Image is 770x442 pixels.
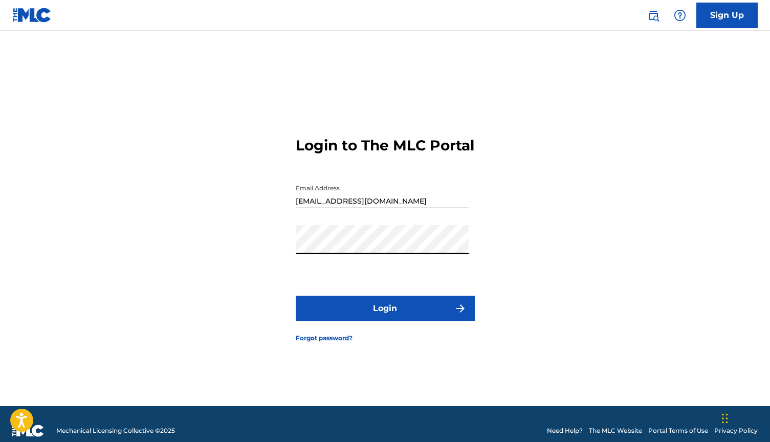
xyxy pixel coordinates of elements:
[454,302,467,315] img: f7272a7cc735f4ea7f67.svg
[714,426,758,435] a: Privacy Policy
[719,393,770,442] iframe: Chat Widget
[56,426,175,435] span: Mechanical Licensing Collective © 2025
[670,5,690,26] div: Help
[648,426,708,435] a: Portal Terms of Use
[296,334,353,343] a: Forgot password?
[12,8,52,23] img: MLC Logo
[12,425,44,437] img: logo
[643,5,664,26] a: Public Search
[547,426,583,435] a: Need Help?
[674,9,686,21] img: help
[296,296,475,321] button: Login
[696,3,758,28] a: Sign Up
[296,137,474,154] h3: Login to The MLC Portal
[722,403,728,434] div: Drag
[647,9,659,21] img: search
[589,426,642,435] a: The MLC Website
